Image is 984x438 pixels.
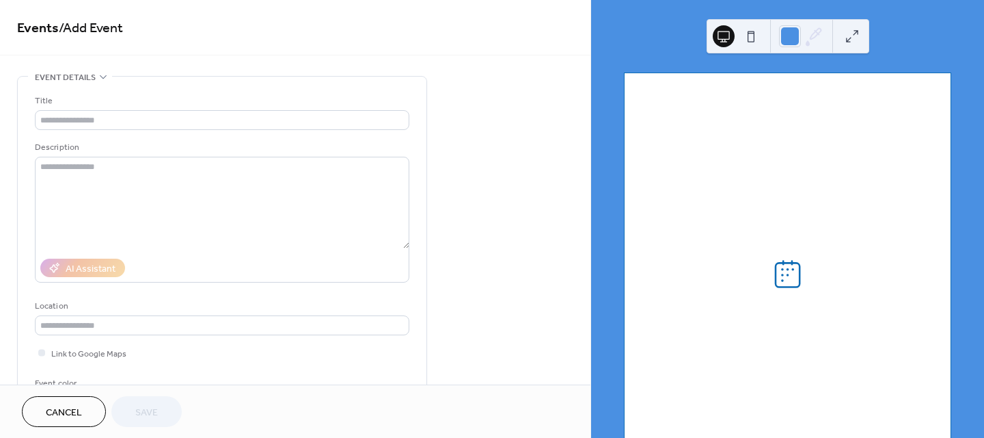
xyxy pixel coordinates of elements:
div: Title [35,94,407,108]
span: Link to Google Maps [51,347,126,361]
div: Location [35,299,407,313]
div: Description [35,140,407,155]
span: Event details [35,70,96,85]
span: Cancel [46,406,82,420]
button: Cancel [22,396,106,427]
a: Events [17,15,59,42]
span: / Add Event [59,15,123,42]
div: Event color [35,376,137,391]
